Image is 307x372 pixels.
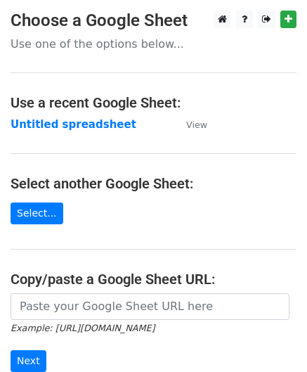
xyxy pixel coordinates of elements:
a: View [172,118,207,131]
small: Example: [URL][DOMAIN_NAME] [11,323,155,333]
a: Select... [11,203,63,224]
input: Next [11,350,46,372]
h4: Select another Google Sheet: [11,175,296,192]
small: View [186,120,207,130]
h3: Choose a Google Sheet [11,11,296,31]
p: Use one of the options below... [11,37,296,51]
input: Paste your Google Sheet URL here [11,293,289,320]
a: Untitled spreadsheet [11,118,136,131]
h4: Use a recent Google Sheet: [11,94,296,111]
h4: Copy/paste a Google Sheet URL: [11,271,296,288]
